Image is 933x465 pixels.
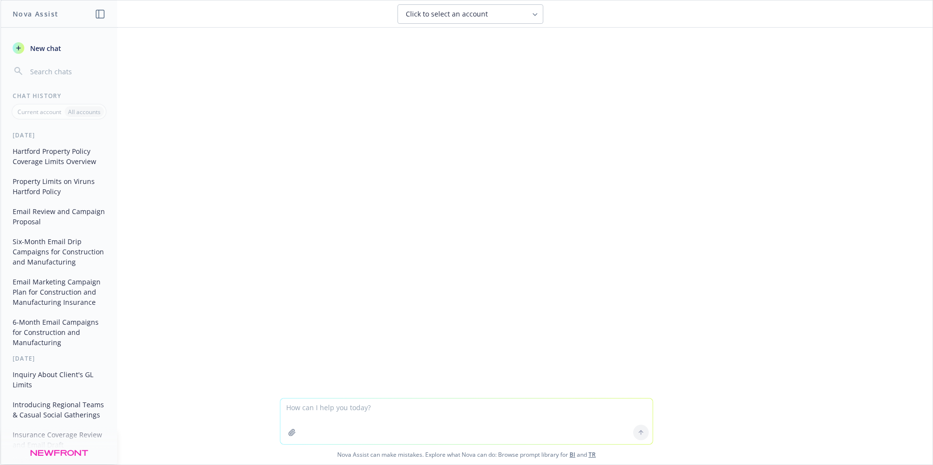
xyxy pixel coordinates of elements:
button: Email Marketing Campaign Plan for Construction and Manufacturing Insurance [9,274,109,310]
button: Inquiry About Client's GL Limits [9,366,109,393]
button: 6-Month Email Campaigns for Construction and Manufacturing [9,314,109,350]
input: Search chats [28,65,105,78]
p: All accounts [68,108,101,116]
button: Property Limits on Viruns Hartford Policy [9,173,109,199]
span: Click to select an account [406,9,488,19]
div: [DATE] [1,457,117,465]
button: Six-Month Email Drip Campaigns for Construction and Manufacturing [9,233,109,270]
p: Current account [17,108,61,116]
a: BI [570,450,575,459]
div: Chat History [1,92,117,100]
button: Email Review and Campaign Proposal [9,203,109,230]
div: [DATE] [1,354,117,363]
span: New chat [28,43,61,53]
button: Hartford Property Policy Coverage Limits Overview [9,143,109,169]
button: Insurance Coverage Review and Email Draft [9,427,109,453]
button: New chat [9,39,109,57]
button: Introducing Regional Teams & Casual Social Gatherings [9,397,109,423]
button: Click to select an account [397,4,543,24]
h1: Nova Assist [13,9,58,19]
a: TR [588,450,596,459]
span: Nova Assist can make mistakes. Explore what Nova can do: Browse prompt library for and [4,445,929,465]
div: [DATE] [1,131,117,139]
